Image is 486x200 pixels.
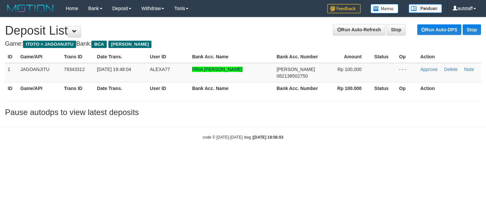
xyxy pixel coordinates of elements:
[5,63,18,82] td: 1
[274,51,329,63] th: Bank Acc. Number
[192,67,242,72] a: PRIA [PERSON_NAME]
[277,67,315,72] span: [PERSON_NAME]
[5,41,481,47] h4: Game: Bank:
[18,82,61,94] th: Game/API
[5,3,56,13] img: MOTION_logo.png
[444,67,458,72] a: Delete
[5,82,18,94] th: ID
[91,41,106,48] span: BCA
[189,82,274,94] th: Bank Acc. Name
[372,82,396,94] th: Status
[189,51,274,63] th: Bank Acc. Name
[5,108,481,117] h3: Pause autodps to view latest deposits
[371,4,399,13] img: Button%20Memo.svg
[61,51,94,63] th: Trans ID
[338,67,362,72] span: Rp 100,000
[203,135,284,140] small: code © [DATE]-[DATE] dwg |
[94,82,147,94] th: Date Trans.
[18,51,61,63] th: Game/API
[397,63,418,82] td: - - -
[97,67,131,72] span: [DATE] 19:48:04
[147,82,189,94] th: User ID
[94,51,147,63] th: Date Trans.
[150,67,170,72] span: ALEXA77
[5,51,18,63] th: ID
[18,63,61,82] td: JAGOANJITU
[418,82,481,94] th: Action
[329,82,372,94] th: Rp 100.000
[253,135,283,140] strong: [DATE] 19:56:03
[108,41,151,48] span: [PERSON_NAME]
[23,41,76,48] span: ITOTO > JAGOANJITU
[464,67,474,72] a: Note
[329,51,372,63] th: Amount
[418,51,481,63] th: Action
[61,82,94,94] th: Trans ID
[333,24,385,35] a: Run Auto-Refresh
[397,51,418,63] th: Op
[420,67,438,72] a: Approve
[147,51,189,63] th: User ID
[409,4,442,13] img: panduan.png
[417,24,461,35] a: Run Auto-DPS
[277,73,308,79] span: 082138502750
[64,67,85,72] span: 79343312
[372,51,396,63] th: Status
[397,82,418,94] th: Op
[274,82,329,94] th: Bank Acc. Number
[327,4,361,13] img: Feedback.jpg
[5,24,481,37] h1: Deposit List
[387,24,406,35] a: Stop
[463,24,481,35] a: Stop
